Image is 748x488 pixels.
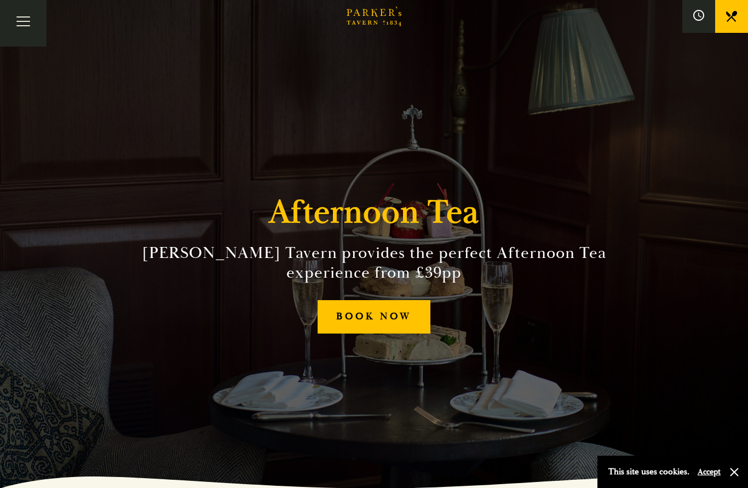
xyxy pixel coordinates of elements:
button: Accept [698,467,721,477]
button: Close and accept [729,467,740,478]
h2: [PERSON_NAME] Tavern provides the perfect Afternoon Tea experience from £39pp [124,243,624,283]
a: BOOK NOW [318,300,430,334]
p: This site uses cookies. [608,464,689,480]
h1: Afternoon Tea [269,193,479,232]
